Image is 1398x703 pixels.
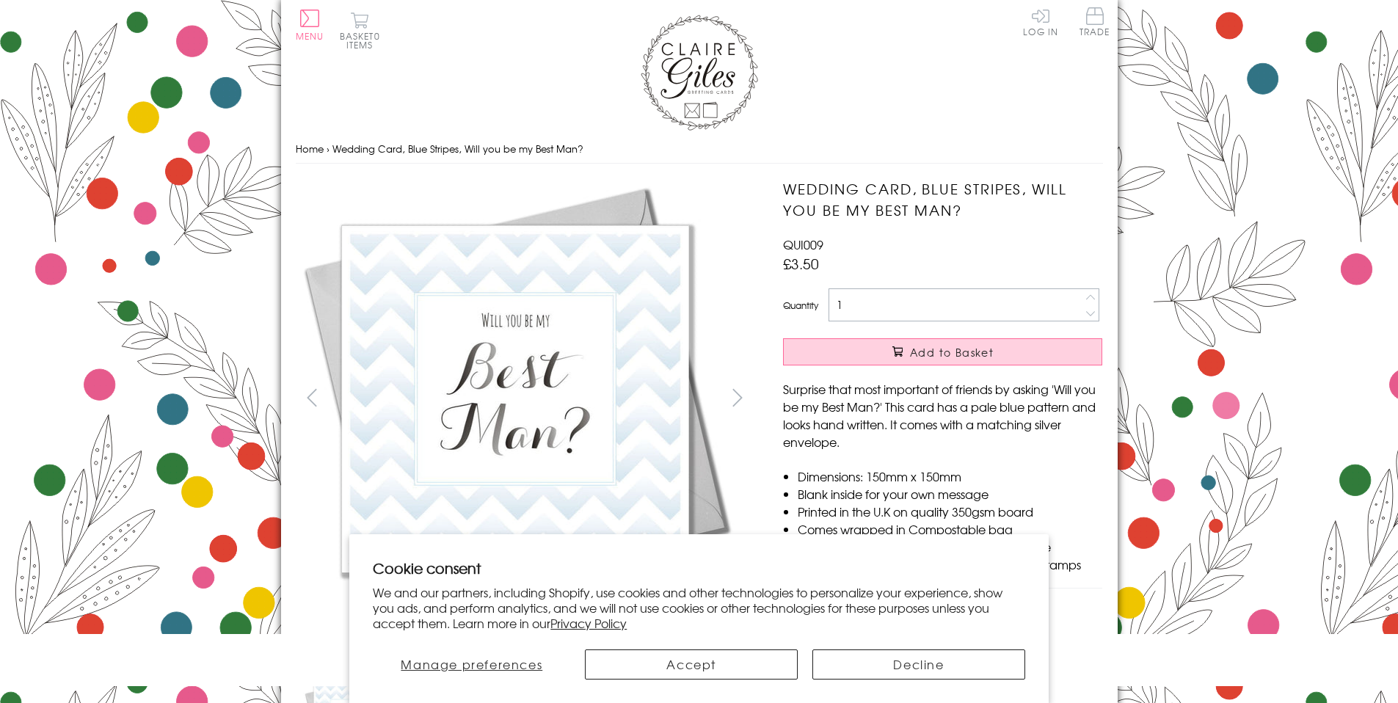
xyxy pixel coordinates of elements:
p: We and our partners, including Shopify, use cookies and other technologies to personalize your ex... [373,585,1025,630]
nav: breadcrumbs [296,134,1103,164]
li: Printed in the U.K on quality 350gsm board [798,503,1102,520]
h1: Wedding Card, Blue Stripes, Will you be my Best Man? [783,178,1102,221]
li: Dimensions: 150mm x 150mm [798,467,1102,485]
a: Log In [1023,7,1058,36]
img: Claire Giles Greetings Cards [641,15,758,131]
button: Decline [812,649,1025,680]
span: Add to Basket [910,345,994,360]
button: prev [296,381,329,414]
button: Add to Basket [783,338,1102,365]
span: £3.50 [783,253,819,274]
a: Home [296,142,324,156]
button: Basket0 items [340,12,380,49]
span: Menu [296,29,324,43]
p: Surprise that most important of friends by asking 'Will you be my Best Man?' This card has a pale... [783,380,1102,451]
img: Wedding Card, Blue Stripes, Will you be my Best Man? [296,178,736,619]
li: Comes wrapped in Compostable bag [798,520,1102,538]
button: Manage preferences [373,649,570,680]
span: › [327,142,330,156]
span: 0 items [346,29,380,51]
span: Wedding Card, Blue Stripes, Will you be my Best Man? [332,142,583,156]
button: Menu [296,10,324,40]
a: Privacy Policy [550,614,627,632]
span: Manage preferences [401,655,542,673]
span: Trade [1080,7,1110,36]
button: Accept [585,649,798,680]
span: QUI009 [783,236,823,253]
button: next [721,381,754,414]
h2: Cookie consent [373,558,1025,578]
label: Quantity [783,299,818,312]
li: Blank inside for your own message [798,485,1102,503]
a: Trade [1080,7,1110,39]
